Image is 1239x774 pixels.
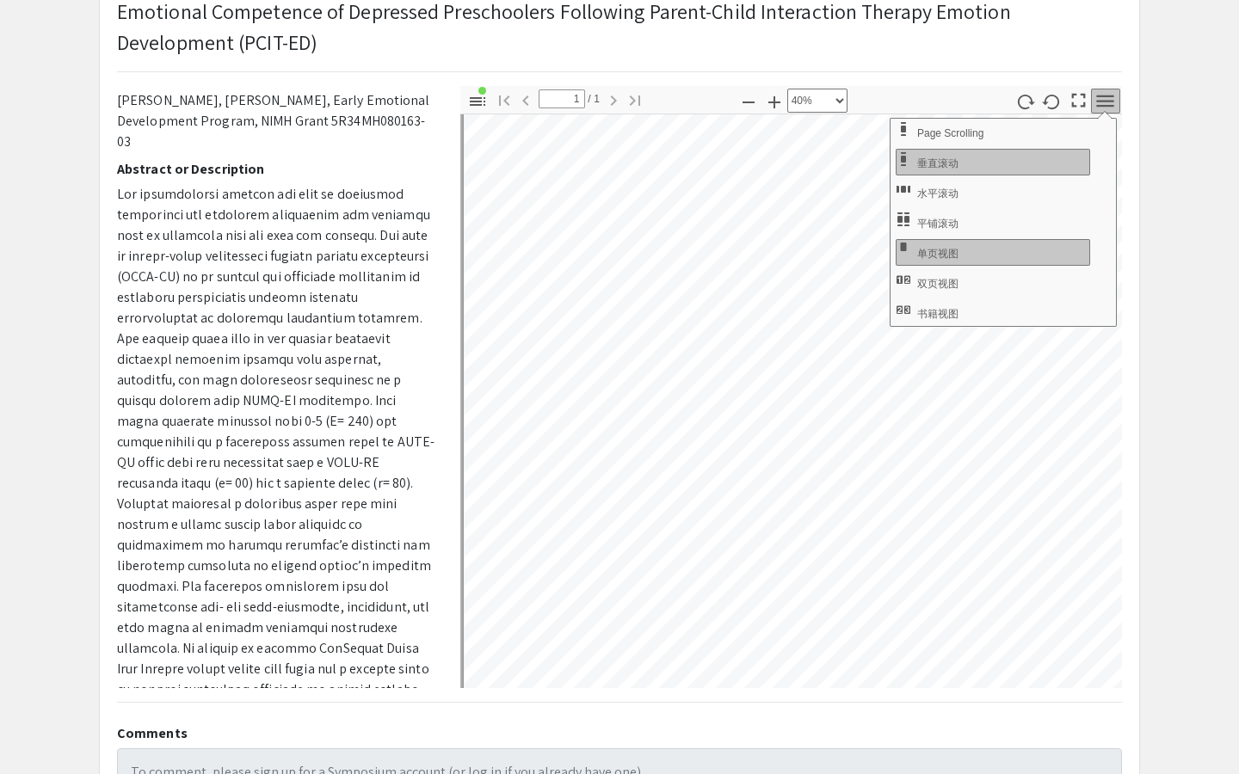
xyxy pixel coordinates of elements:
[917,308,962,320] span: 书籍视图
[463,89,492,114] button: 切换侧栏（文档所含的大纲/附件/图层）
[896,149,1090,175] button: 垂直滚动
[1011,89,1040,114] button: 顺时针旋转
[13,697,73,761] iframe: Chat
[490,87,519,112] button: 转到第一页
[620,87,650,112] button: 转到最后一页
[1038,89,1067,114] button: 逆时针旋转
[896,299,1090,326] button: 书籍视图
[760,89,789,114] button: 放大
[585,89,601,108] span: / 1
[896,119,1090,145] button: Page Scrolling
[917,127,987,139] span: 使用页面滚动
[1091,89,1120,114] button: 工具
[896,209,1090,236] button: 平铺滚动
[117,725,1122,741] h2: Comments
[896,179,1090,206] button: 水平滚动
[734,89,763,114] button: 缩小
[917,278,962,290] span: 双页视图
[787,89,848,113] select: 缩放
[599,87,628,112] button: 下一页
[917,248,962,260] span: 单页视图
[511,87,540,112] button: 上一页
[117,90,435,152] p: [PERSON_NAME], [PERSON_NAME], Early Emotional Development Program, NIMH Grant 5R34MH080163-03
[1064,86,1094,111] button: 切换到演示模式
[917,187,962,200] span: 水平滚动
[917,157,962,169] span: 垂直滚动
[917,218,962,230] span: 平铺滚动
[896,239,1090,266] button: 单页视图
[117,161,435,177] h2: Abstract or Description
[539,89,585,108] input: 页面
[896,269,1090,296] button: 双页视图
